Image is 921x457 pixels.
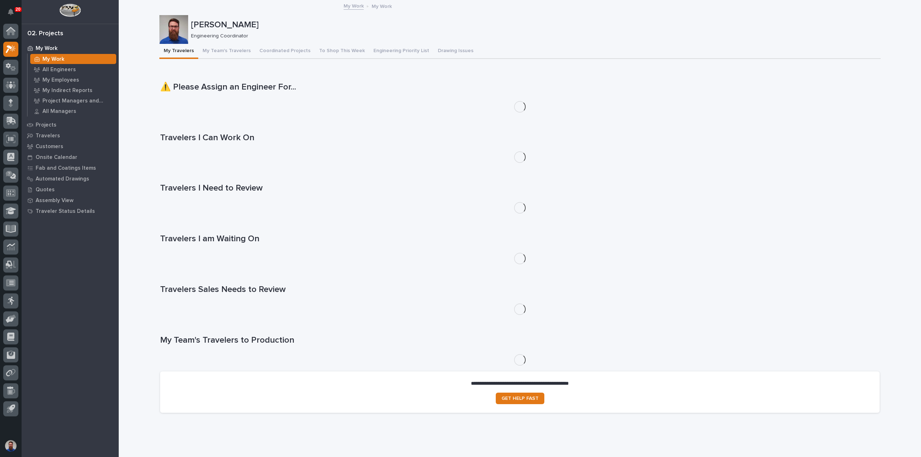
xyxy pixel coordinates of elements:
div: Notifications20 [9,9,18,20]
h1: Travelers I Can Work On [160,133,880,143]
a: All Engineers [28,64,119,74]
a: Project Managers and Engineers [28,96,119,106]
a: Fab and Coatings Items [22,163,119,173]
p: 20 [16,7,21,12]
button: To Shop This Week [315,44,369,59]
p: Fab and Coatings Items [36,165,96,172]
p: Projects [36,122,56,128]
h1: Travelers Sales Needs to Review [160,284,880,295]
a: GET HELP FAST [496,393,544,404]
h1: ⚠️ Please Assign an Engineer For... [160,82,880,92]
h1: Travelers I am Waiting On [160,234,880,244]
p: [PERSON_NAME] [191,20,878,30]
a: Traveler Status Details [22,206,119,216]
p: All Managers [42,108,76,115]
p: My Work [372,2,392,10]
p: My Employees [42,77,79,83]
button: Notifications [3,4,18,19]
p: My Work [42,56,64,63]
p: Travelers [36,133,60,139]
p: Traveler Status Details [36,208,95,215]
a: Assembly View [22,195,119,206]
a: Automated Drawings [22,173,119,184]
button: Coordinated Projects [255,44,315,59]
a: My Employees [28,75,119,85]
p: Automated Drawings [36,176,89,182]
p: Onsite Calendar [36,154,77,161]
p: My Work [36,45,58,52]
a: My Work [28,54,119,64]
button: users-avatar [3,438,18,453]
h1: My Team's Travelers to Production [160,335,880,346]
a: My Work [344,1,364,10]
a: Customers [22,141,119,152]
button: My Team's Travelers [198,44,255,59]
p: Quotes [36,187,55,193]
p: Customers [36,143,63,150]
button: Drawing Issues [434,44,478,59]
a: Projects [22,119,119,130]
a: My Work [22,43,119,54]
h1: Travelers I Need to Review [160,183,880,193]
a: Quotes [22,184,119,195]
a: My Indirect Reports [28,85,119,95]
span: GET HELP FAST [502,396,539,401]
div: 02. Projects [27,30,63,38]
p: All Engineers [42,67,76,73]
img: Workspace Logo [59,4,81,17]
a: Travelers [22,130,119,141]
button: Engineering Priority List [369,44,434,59]
a: Onsite Calendar [22,152,119,163]
p: My Indirect Reports [42,87,92,94]
a: All Managers [28,106,119,116]
button: My Travelers [159,44,198,59]
p: Engineering Coordinator [191,33,875,39]
p: Project Managers and Engineers [42,98,113,104]
p: Assembly View [36,197,73,204]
